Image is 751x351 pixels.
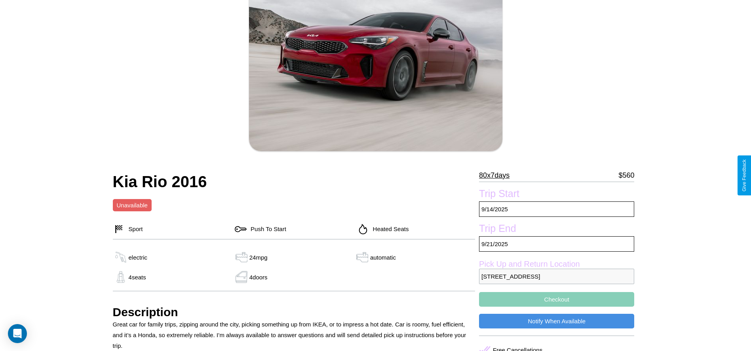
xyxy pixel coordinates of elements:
p: electric [129,252,148,263]
p: Sport [125,224,143,234]
p: Great car for family trips, zipping around the city, picking something up from IKEA, or to impres... [113,319,475,351]
h2: Kia Rio 2016 [113,173,475,191]
p: 24 mpg [249,252,268,263]
p: Unavailable [117,200,148,211]
label: Pick Up and Return Location [479,260,634,269]
img: gas [234,251,249,263]
img: gas [113,251,129,263]
p: 80 x 7 days [479,169,510,182]
p: 4 doors [249,272,268,283]
button: Checkout [479,292,634,307]
div: Give Feedback [741,159,747,192]
p: 4 seats [129,272,146,283]
img: gas [234,271,249,283]
p: 9 / 14 / 2025 [479,201,634,217]
button: Notify When Available [479,314,634,328]
p: $ 560 [618,169,634,182]
label: Trip End [479,223,634,236]
p: Push To Start [247,224,286,234]
p: 9 / 21 / 2025 [479,236,634,252]
div: Open Intercom Messenger [8,324,27,343]
p: [STREET_ADDRESS] [479,269,634,284]
label: Trip Start [479,188,634,201]
h3: Description [113,305,475,319]
p: automatic [370,252,396,263]
img: gas [354,251,370,263]
img: gas [113,271,129,283]
p: Heated Seats [369,224,409,234]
